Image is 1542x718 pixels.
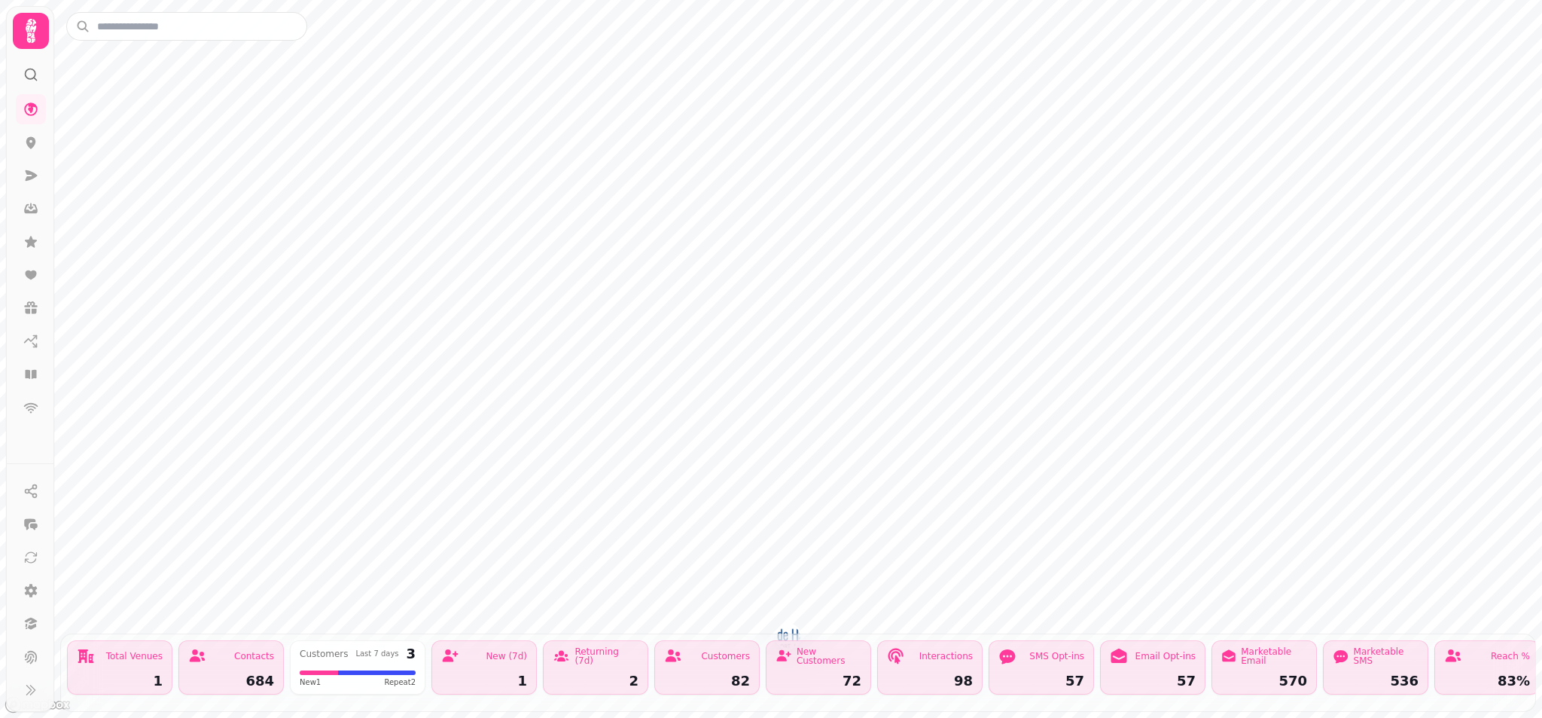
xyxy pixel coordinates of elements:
div: 83% [1444,674,1530,688]
div: Marketable SMS [1354,647,1419,665]
div: Last 7 days [355,650,398,658]
div: Returning (7d) [574,647,638,665]
div: 3 [406,647,416,661]
button: Best Western Hotel de Havelet - 83607 [776,625,800,649]
div: 570 [1221,674,1307,688]
div: New (7d) [486,652,527,661]
div: Contacts [234,652,274,661]
div: 57 [1110,674,1196,688]
div: Total Venues [106,652,163,661]
span: Repeat 2 [384,677,416,688]
div: Map marker [776,625,800,653]
div: Email Opt-ins [1135,652,1196,661]
span: New 1 [300,677,321,688]
div: SMS Opt-ins [1029,652,1084,661]
div: 98 [887,674,973,688]
div: Marketable Email [1241,647,1307,665]
div: 57 [998,674,1084,688]
a: Mapbox logo [5,696,71,713]
div: 72 [776,674,861,688]
div: Interactions [919,652,973,661]
div: 536 [1333,674,1419,688]
div: 82 [664,674,750,688]
div: Reach % [1491,652,1530,661]
div: Customers [701,652,750,661]
div: New Customers [797,647,861,665]
div: 684 [188,674,274,688]
div: 2 [553,674,638,688]
div: 1 [77,674,163,688]
div: Customers [300,649,349,658]
div: 1 [441,674,527,688]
